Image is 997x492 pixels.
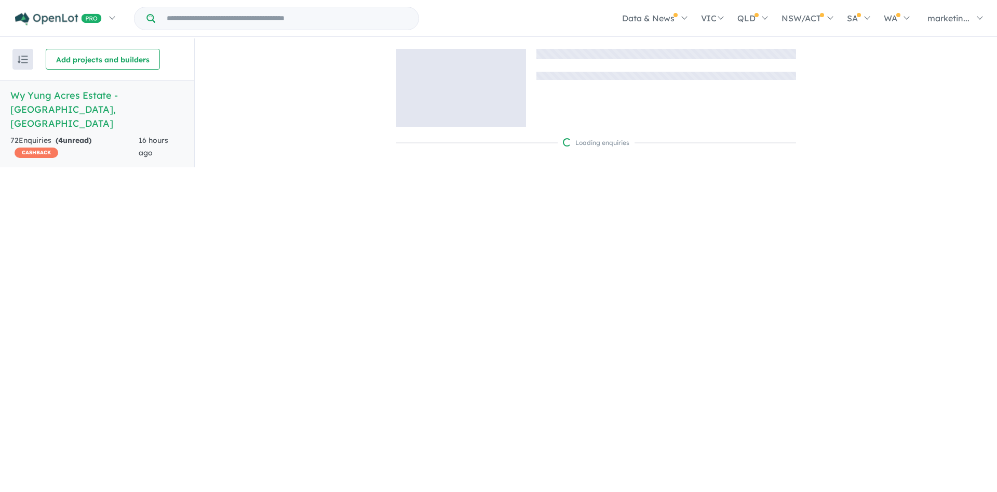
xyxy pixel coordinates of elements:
span: CASHBACK [15,148,58,158]
span: marketin... [927,13,969,23]
input: Try estate name, suburb, builder or developer [157,7,416,30]
div: Loading enquiries [563,138,629,148]
span: 16 hours ago [139,136,168,157]
button: Add projects and builders [46,49,160,70]
div: 72 Enquir ies [10,135,139,159]
h5: Wy Yung Acres Estate - [GEOGRAPHIC_DATA] , [GEOGRAPHIC_DATA] [10,88,184,130]
img: sort.svg [18,56,28,63]
img: Openlot PRO Logo White [15,12,102,25]
strong: ( unread) [56,136,91,145]
span: 4 [58,136,63,145]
